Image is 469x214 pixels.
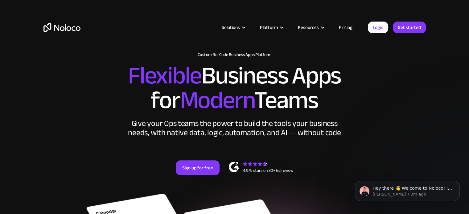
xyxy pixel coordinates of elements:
[43,23,80,32] a: home
[180,77,254,123] span: Modern
[290,23,331,31] div: Resources
[368,22,388,33] a: Login
[252,23,290,31] div: Platform
[43,63,426,113] h2: Business Apps for Teams
[222,23,240,31] div: Solutions
[298,23,319,31] div: Resources
[214,23,252,31] div: Solutions
[331,23,360,31] a: Pricing
[127,119,343,137] div: Give your Ops teams the power to build the tools your business needs, with native data, logic, au...
[128,53,201,99] span: Flexible
[176,160,220,175] a: Sign up for free
[393,22,426,33] a: Get started
[260,23,278,31] div: Platform
[346,168,469,211] iframe: Intercom notifications message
